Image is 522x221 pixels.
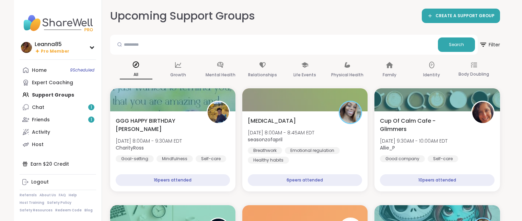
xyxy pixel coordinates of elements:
p: Identity [423,71,440,79]
span: Filter [479,36,500,53]
img: Leanna85 [21,42,32,53]
div: Emotional regulation [285,147,340,154]
div: Goal-setting [116,155,154,162]
a: Safety Resources [20,208,53,213]
a: Blog [84,208,93,213]
span: [DATE] 8:00AM - 8:45AM EDT [248,129,314,136]
span: Cup Of Calm Cafe - Glimmers [380,117,463,133]
div: 16 peers attended [116,174,230,186]
p: Relationships [248,71,277,79]
a: Host Training [20,200,44,205]
p: Body Doubling [459,70,489,78]
a: Chat1 [20,101,96,113]
div: Chat [32,104,44,111]
a: CREATE A SUPPORT GROUP [422,9,500,23]
a: Safety Policy [47,200,71,205]
div: Mindfulness [156,155,193,162]
span: GGG HAPPY BIRTHDAY [PERSON_NAME] [116,117,199,133]
span: Search [449,42,464,48]
span: [MEDICAL_DATA] [248,117,296,125]
a: Referrals [20,193,37,198]
div: Host [32,141,44,148]
a: Logout [20,176,96,188]
span: 1 [91,104,92,110]
div: Home [32,67,47,74]
a: About Us [39,193,56,198]
p: Life Events [293,71,316,79]
span: 9 Scheduled [70,67,94,73]
button: Filter [479,35,500,55]
div: Good company [380,155,425,162]
b: CharityRoss [116,144,144,151]
a: Friends1 [20,113,96,126]
img: Allie_P [472,102,494,123]
span: Pro Member [41,48,69,54]
img: ShareWell Nav Logo [20,11,96,35]
div: 6 peers attended [248,174,362,186]
span: [DATE] 8:00AM - 9:30AM EDT [116,137,182,144]
div: Earn $20 Credit [20,158,96,170]
a: Help [69,193,77,198]
b: seasonzofapril [248,136,282,143]
div: Breathwork [248,147,282,154]
a: Redeem Code [55,208,82,213]
p: All [120,70,152,79]
a: Host [20,138,96,151]
div: Leanna85 [35,41,69,48]
p: Mental Health [206,71,235,79]
div: Self-care [428,155,458,162]
a: Home9Scheduled [20,64,96,76]
a: FAQ [59,193,66,198]
div: Activity [32,129,50,136]
div: Healthy habits [248,157,289,164]
div: Expert Coaching [32,79,73,86]
img: seasonzofapril [340,102,361,123]
span: [DATE] 9:30AM - 10:00AM EDT [380,137,448,144]
a: Expert Coaching [20,76,96,89]
b: Allie_P [380,144,395,151]
div: 10 peers attended [380,174,494,186]
div: Logout [31,179,49,186]
p: Physical Health [331,71,363,79]
img: CharityRoss [208,102,229,123]
a: Activity [20,126,96,138]
span: 1 [91,117,92,123]
span: CREATE A SUPPORT GROUP [436,13,495,19]
div: Self-care [196,155,226,162]
div: Friends [32,117,50,123]
button: Search [438,37,475,52]
h2: Upcoming Support Groups [110,8,255,24]
p: Growth [170,71,186,79]
p: Family [383,71,396,79]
